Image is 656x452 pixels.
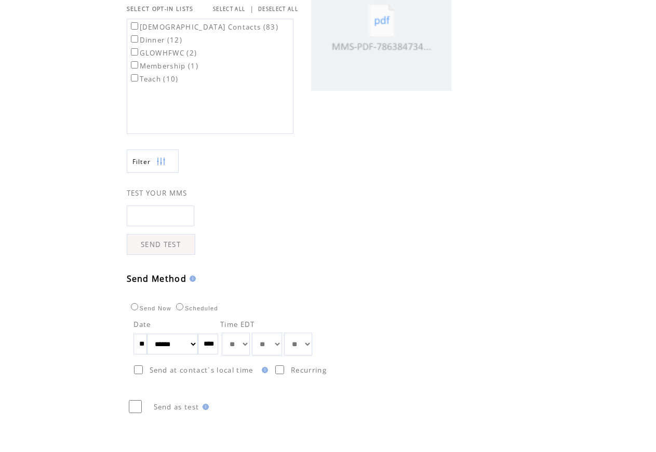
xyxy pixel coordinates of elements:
[129,35,183,45] label: Dinner (12)
[132,157,151,166] span: Show filters
[213,6,245,12] a: SELECT ALL
[127,149,179,173] a: Filter
[258,6,298,12] a: DESELECT ALL
[129,61,199,71] label: Membership (1)
[127,273,187,284] span: Send Method
[129,48,197,58] label: GLOWHFWC (2)
[128,305,171,311] label: Send Now
[199,404,209,410] img: help.gif
[131,22,138,30] input: [DEMOGRAPHIC_DATA] Contacts (83)
[131,61,138,69] input: Membership (1)
[186,276,196,282] img: help.gif
[127,234,195,255] a: SEND TEST
[250,4,254,13] span: |
[291,365,327,375] span: Recurring
[127,5,194,12] span: SELECT OPT-IN LISTS
[259,367,268,373] img: help.gif
[133,320,151,329] span: Date
[131,74,138,81] input: Teach (10)
[129,74,179,84] label: Teach (10)
[127,188,188,198] span: TEST YOUR MMS
[176,303,183,310] input: Scheduled
[173,305,218,311] label: Scheduled
[131,303,138,310] input: Send Now
[131,35,138,43] input: Dinner (12)
[154,402,199,412] span: Send as test
[150,365,253,375] span: Send at contact`s local time
[220,320,255,329] span: Time EDT
[129,22,279,32] label: [DEMOGRAPHIC_DATA] Contacts (83)
[131,48,138,56] input: GLOWHFWC (2)
[156,150,166,173] img: filters.png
